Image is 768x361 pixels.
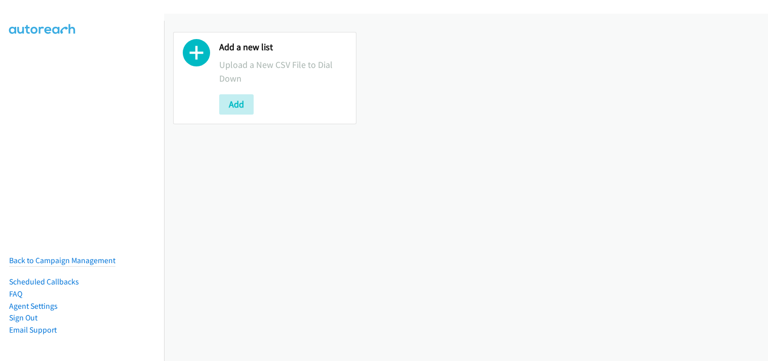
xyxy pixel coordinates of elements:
[9,256,115,265] a: Back to Campaign Management
[219,94,254,115] button: Add
[9,325,57,335] a: Email Support
[9,277,79,286] a: Scheduled Callbacks
[9,289,22,299] a: FAQ
[219,58,347,85] p: Upload a New CSV File to Dial Down
[9,313,37,322] a: Sign Out
[219,42,347,53] h2: Add a new list
[9,301,58,311] a: Agent Settings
